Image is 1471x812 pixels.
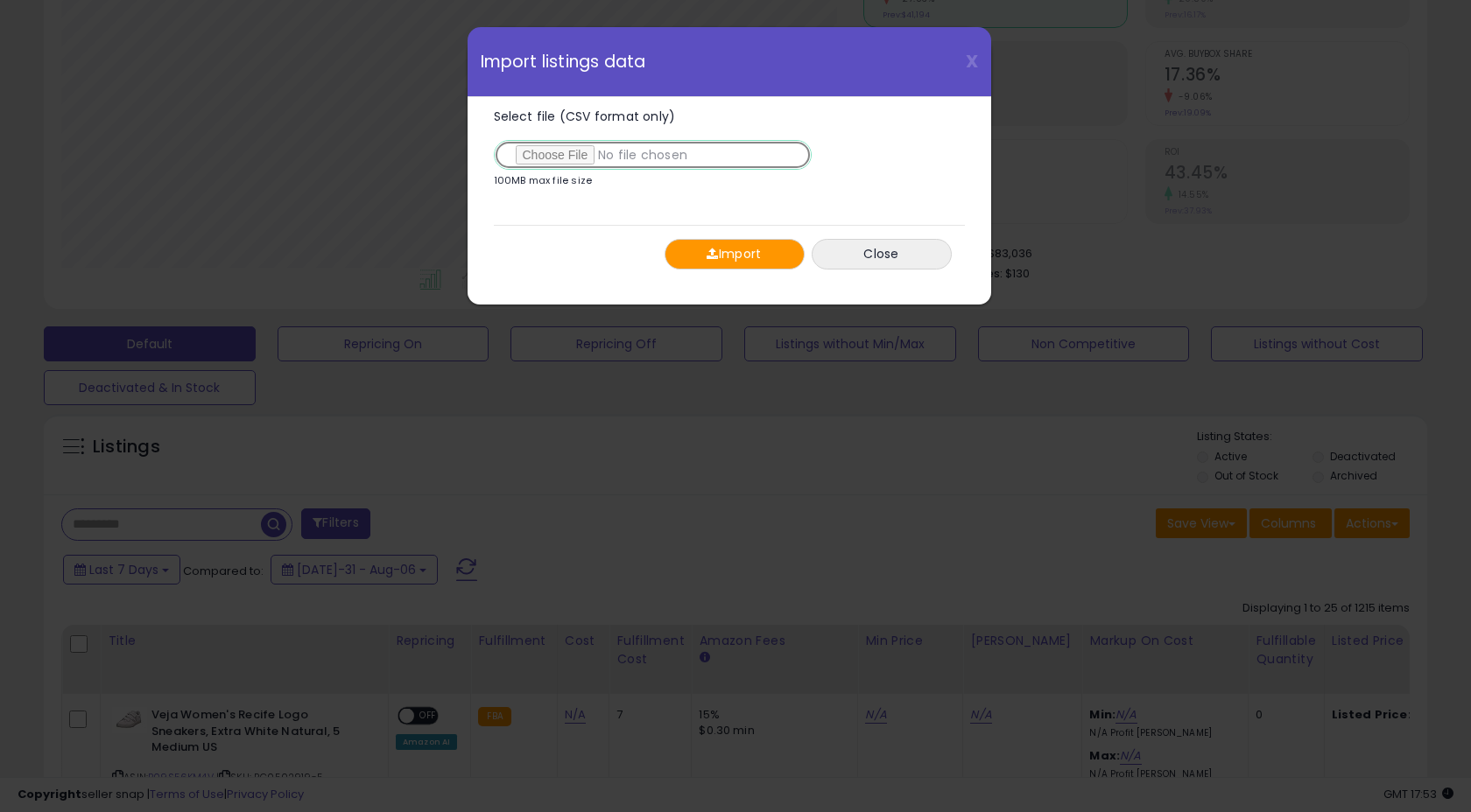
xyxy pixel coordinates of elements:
p: 100MB max file size [494,176,593,185]
span: Select file (CSV format only) [494,108,676,125]
span: Import listings data [481,53,646,70]
button: Import [665,239,805,269]
button: Close [812,239,952,269]
span: X [966,49,978,73]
